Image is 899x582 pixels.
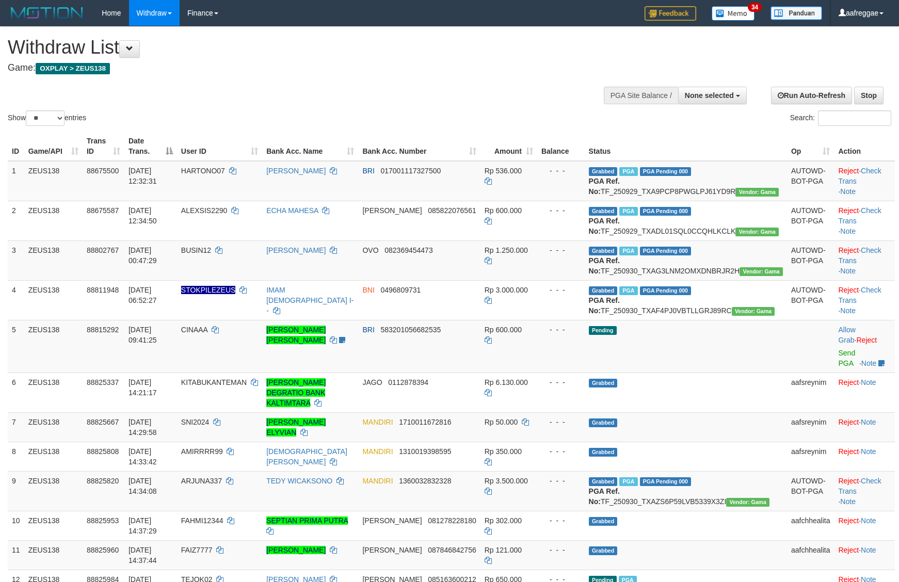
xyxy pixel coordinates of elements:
td: 2 [8,201,24,240]
span: ALEXSIS2290 [181,206,228,215]
td: 11 [8,540,24,570]
td: ZEUS138 [24,471,83,511]
span: [DATE] 14:21:17 [129,378,157,397]
a: Reject [838,286,859,294]
td: AUTOWD-BOT-PGA [787,471,834,511]
span: PGA Pending [640,477,692,486]
a: Note [861,546,876,554]
b: PGA Ref. No: [589,177,620,196]
th: Op: activate to sort column ascending [787,132,834,161]
td: TF_250930_TXAF4PJ0VBTLLGRJ89RC [585,280,787,320]
a: Check Trans [838,286,881,304]
a: SEPTIAN PRIMA PUTRA [266,516,348,525]
span: PGA Pending [640,167,692,176]
span: Nama rekening ada tanda titik/strip, harap diedit [181,286,236,294]
td: aafsreynim [787,442,834,471]
td: TF_250929_TXADL01SQL0CCQHLKCLK [585,201,787,240]
span: 88825667 [87,418,119,426]
div: - - - [541,285,581,295]
span: Copy 1360032832328 to clipboard [399,477,451,485]
div: - - - [541,515,581,526]
span: 88825960 [87,546,119,554]
div: PGA Site Balance / [604,87,678,104]
td: AUTOWD-BOT-PGA [787,201,834,240]
label: Search: [790,110,891,126]
span: [DATE] 12:34:50 [129,206,157,225]
td: · [834,540,895,570]
td: ZEUS138 [24,280,83,320]
div: - - - [541,325,581,335]
td: · · [834,201,895,240]
th: Amount: activate to sort column ascending [480,132,537,161]
span: Vendor URL: https://trx31.1velocity.biz [735,228,779,236]
td: 3 [8,240,24,280]
span: PGA Pending [640,286,692,295]
span: Vendor URL: https://trx31.1velocity.biz [726,498,769,507]
td: · · [834,471,895,511]
span: Copy 583201056682535 to clipboard [380,326,441,334]
a: Reject [838,418,859,426]
span: Grabbed [589,517,618,526]
span: BUSIN12 [181,246,211,254]
td: 9 [8,471,24,511]
span: HARTONO07 [181,167,225,175]
th: Bank Acc. Name: activate to sort column ascending [262,132,358,161]
a: Check Trans [838,167,881,185]
a: Send PGA [838,349,855,367]
td: ZEUS138 [24,511,83,540]
td: ZEUS138 [24,442,83,471]
span: Rp 50.000 [485,418,518,426]
img: Button%20Memo.svg [712,6,755,21]
label: Show entries [8,110,86,126]
span: Copy 1310019398595 to clipboard [399,447,451,456]
select: Showentries [26,110,65,126]
a: Note [840,187,856,196]
span: OXPLAY > ZEUS138 [36,63,110,74]
span: Grabbed [589,286,618,295]
span: Rp 6.130.000 [485,378,528,386]
a: Note [840,267,856,275]
td: · [834,412,895,442]
a: [PERSON_NAME] [266,167,326,175]
span: [PERSON_NAME] [362,516,422,525]
div: - - - [541,476,581,486]
span: Grabbed [589,379,618,387]
a: Note [840,497,856,506]
span: ARJUNA337 [181,477,222,485]
span: Marked by aafsreyleap [619,286,637,295]
span: Vendor URL: https://trx31.1velocity.biz [735,188,779,197]
a: Check Trans [838,206,881,225]
td: aafchhealita [787,511,834,540]
span: KITABUKANTEMAN [181,378,247,386]
span: 34 [748,3,762,12]
a: Reject [838,546,859,554]
div: - - - [541,417,581,427]
span: CINAAA [181,326,207,334]
b: PGA Ref. No: [589,217,620,235]
div: - - - [541,545,581,555]
span: Rp 302.000 [485,516,522,525]
span: Copy 081278228180 to clipboard [428,516,476,525]
span: Vendor URL: https://trx31.1velocity.biz [740,267,783,276]
th: Action [834,132,895,161]
span: Rp 600.000 [485,206,522,215]
span: Copy 017001117327500 to clipboard [380,167,441,175]
a: [PERSON_NAME] [266,246,326,254]
span: · [838,326,856,344]
img: Feedback.jpg [645,6,696,21]
div: - - - [541,205,581,216]
td: · [834,373,895,412]
span: [DATE] 14:34:08 [129,477,157,495]
span: 88825820 [87,477,119,485]
span: [DATE] 09:41:25 [129,326,157,344]
span: Grabbed [589,167,618,176]
td: AUTOWD-BOT-PGA [787,280,834,320]
span: 88811948 [87,286,119,294]
a: Note [861,418,876,426]
td: · [834,442,895,471]
a: TEDY WICAKSONO [266,477,332,485]
span: AMIRRRR99 [181,447,223,456]
span: Grabbed [589,448,618,457]
span: FAHMI12344 [181,516,223,525]
span: Rp 350.000 [485,447,522,456]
